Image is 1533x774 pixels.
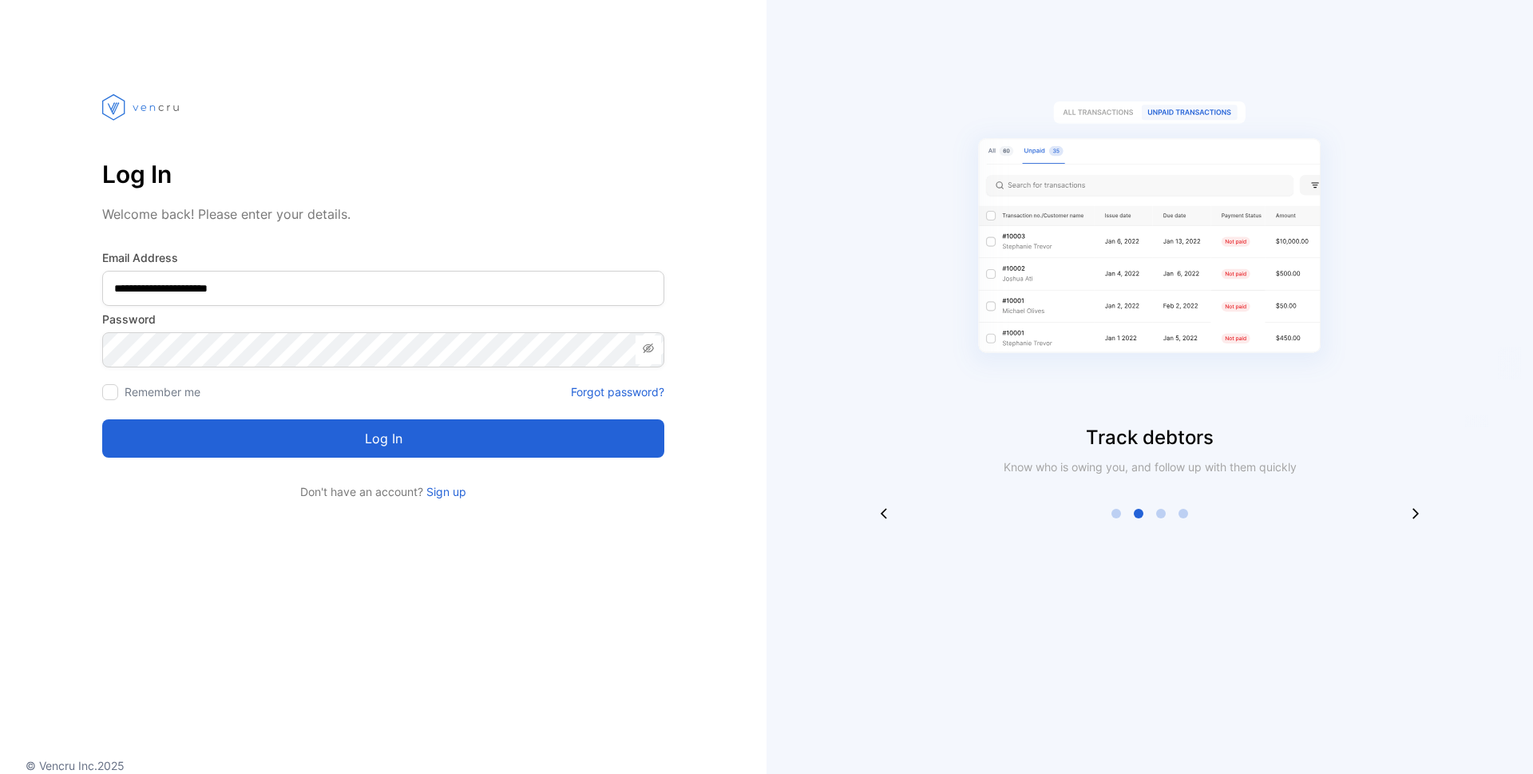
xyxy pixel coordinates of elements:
p: Don't have an account? [102,483,664,500]
button: Log in [102,419,664,458]
label: Email Address [102,249,664,266]
img: vencru logo [102,64,182,150]
a: Forgot password? [571,383,664,400]
img: slider image [950,64,1349,423]
p: Track debtors [766,423,1533,452]
a: Sign up [423,485,466,498]
p: Log In [102,155,664,193]
label: Remember me [125,385,200,399]
p: Know who is owing you, and follow up with them quickly [996,458,1303,475]
label: Password [102,311,664,327]
p: Welcome back! Please enter your details. [102,204,664,224]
